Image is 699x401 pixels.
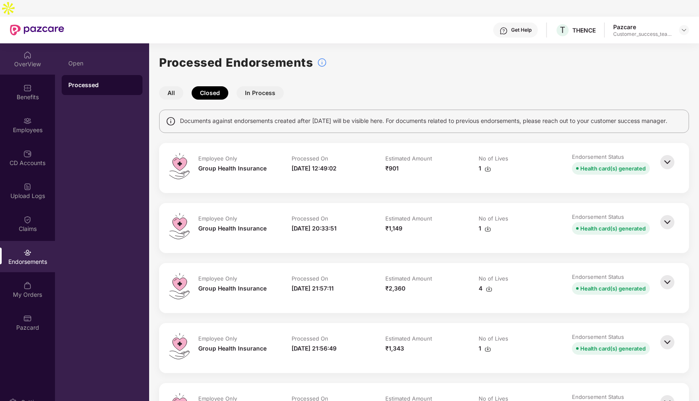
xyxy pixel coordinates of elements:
[23,84,32,92] img: svg+xml;base64,PHN2ZyBpZD0iQmVuZWZpdHMiIHhtbG5zPSJodHRwOi8vd3d3LnczLm9yZy8yMDAwL3N2ZyIgd2lkdGg9Ij...
[479,224,491,233] div: 1
[198,284,267,293] div: Group Health Insurance
[681,27,687,33] img: svg+xml;base64,PHN2ZyBpZD0iRHJvcGRvd24tMzJ4MzIiIHhtbG5zPSJodHRwOi8vd3d3LnczLm9yZy8yMDAwL3N2ZyIgd2...
[23,51,32,59] img: svg+xml;base64,PHN2ZyBpZD0iSG9tZSIgeG1sbnM9Imh0dHA6Ly93d3cudzMub3JnLzIwMDAvc3ZnIiB3aWR0aD0iMjAiIG...
[23,281,32,290] img: svg+xml;base64,PHN2ZyBpZD0iTXlfT3JkZXJzIiBkYXRhLW5hbWU9Ik15IE9yZGVycyIgeG1sbnM9Imh0dHA6Ly93d3cudz...
[385,155,432,162] div: Estimated Amount
[479,164,491,173] div: 1
[385,284,405,293] div: ₹2,360
[580,164,646,173] div: Health card(s) generated
[198,155,237,162] div: Employee Only
[499,27,508,35] img: svg+xml;base64,PHN2ZyBpZD0iSGVscC0zMngzMiIgeG1sbnM9Imh0dHA6Ly93d3cudzMub3JnLzIwMDAvc3ZnIiB3aWR0aD...
[580,224,646,233] div: Health card(s) generated
[658,213,677,231] img: svg+xml;base64,PHN2ZyBpZD0iQmFjay0zMngzMiIgeG1sbnM9Imh0dHA6Ly93d3cudzMub3JnLzIwMDAvc3ZnIiB3aWR0aD...
[385,215,432,222] div: Estimated Amount
[385,164,399,173] div: ₹901
[572,333,624,341] div: Endorsement Status
[484,165,491,172] img: svg+xml;base64,PHN2ZyBpZD0iRG93bmxvYWQtMzJ4MzIiIHhtbG5zPSJodHRwOi8vd3d3LnczLm9yZy8yMDAwL3N2ZyIgd2...
[10,25,64,35] img: New Pazcare Logo
[292,344,337,353] div: [DATE] 21:56:49
[159,86,183,100] button: All
[292,284,334,293] div: [DATE] 21:57:11
[317,58,327,68] img: svg+xml;base64,PHN2ZyBpZD0iSW5mb18tXzMyeDMyIiBkYXRhLW5hbWU9IkluZm8gLSAzMngzMiIgeG1sbnM9Imh0dHA6Ly...
[572,213,624,221] div: Endorsement Status
[192,86,228,100] button: Closed
[198,275,237,282] div: Employee Only
[198,224,267,233] div: Group Health Insurance
[292,224,337,233] div: [DATE] 20:33:51
[479,215,508,222] div: No of Lives
[292,335,328,342] div: Processed On
[23,314,32,323] img: svg+xml;base64,PHN2ZyBpZD0iUGF6Y2FyZCIgeG1sbnM9Imh0dHA6Ly93d3cudzMub3JnLzIwMDAvc3ZnIiB3aWR0aD0iMj...
[23,248,32,257] img: svg+xml;base64,PHN2ZyBpZD0iRW5kb3JzZW1lbnRzIiB4bWxucz0iaHR0cDovL3d3dy53My5vcmcvMjAwMC9zdmciIHdpZH...
[292,275,328,282] div: Processed On
[385,224,402,233] div: ₹1,149
[658,273,677,291] img: svg+xml;base64,PHN2ZyBpZD0iQmFjay0zMngzMiIgeG1sbnM9Imh0dHA6Ly93d3cudzMub3JnLzIwMDAvc3ZnIiB3aWR0aD...
[23,183,32,191] img: svg+xml;base64,PHN2ZyBpZD0iVXBsb2FkX0xvZ3MiIGRhdGEtbmFtZT0iVXBsb2FkIExvZ3MiIHhtbG5zPSJodHRwOi8vd3...
[613,23,672,31] div: Pazcare
[292,164,337,173] div: [DATE] 12:49:02
[572,273,624,281] div: Endorsement Status
[484,346,491,352] img: svg+xml;base64,PHN2ZyBpZD0iRG93bmxvYWQtMzJ4MzIiIHhtbG5zPSJodHRwOi8vd3d3LnczLm9yZy8yMDAwL3N2ZyIgd2...
[385,335,432,342] div: Estimated Amount
[292,215,328,222] div: Processed On
[166,116,176,126] img: svg+xml;base64,PHN2ZyBpZD0iSW5mbyIgeG1sbnM9Imh0dHA6Ly93d3cudzMub3JnLzIwMDAvc3ZnIiB3aWR0aD0iMTQiIG...
[484,226,491,232] img: svg+xml;base64,PHN2ZyBpZD0iRG93bmxvYWQtMzJ4MzIiIHhtbG5zPSJodHRwOi8vd3d3LnczLm9yZy8yMDAwL3N2ZyIgd2...
[169,153,190,179] img: svg+xml;base64,PHN2ZyB4bWxucz0iaHR0cDovL3d3dy53My5vcmcvMjAwMC9zdmciIHdpZHRoPSI0OS4zMiIgaGVpZ2h0PS...
[292,155,328,162] div: Processed On
[479,155,508,162] div: No of Lives
[159,53,313,72] h1: Processed Endorsements
[23,216,32,224] img: svg+xml;base64,PHN2ZyBpZD0iQ2xhaW0iIHhtbG5zPSJodHRwOi8vd3d3LnczLm9yZy8yMDAwL3N2ZyIgd2lkdGg9IjIwIi...
[572,153,624,160] div: Endorsement Status
[658,153,677,171] img: svg+xml;base64,PHN2ZyBpZD0iQmFjay0zMngzMiIgeG1sbnM9Imh0dHA6Ly93d3cudzMub3JnLzIwMDAvc3ZnIiB3aWR0aD...
[658,333,677,351] img: svg+xml;base64,PHN2ZyBpZD0iQmFjay0zMngzMiIgeG1sbnM9Imh0dHA6Ly93d3cudzMub3JnLzIwMDAvc3ZnIiB3aWR0aD...
[198,215,237,222] div: Employee Only
[68,81,136,89] div: Processed
[580,344,646,353] div: Health card(s) generated
[169,273,190,299] img: svg+xml;base64,PHN2ZyB4bWxucz0iaHR0cDovL3d3dy53My5vcmcvMjAwMC9zdmciIHdpZHRoPSI0OS4zMiIgaGVpZ2h0PS...
[23,117,32,125] img: svg+xml;base64,PHN2ZyBpZD0iRW1wbG95ZWVzIiB4bWxucz0iaHR0cDovL3d3dy53My5vcmcvMjAwMC9zdmciIHdpZHRoPS...
[385,344,404,353] div: ₹1,343
[479,275,508,282] div: No of Lives
[198,164,267,173] div: Group Health Insurance
[237,86,284,100] button: In Process
[511,27,532,33] div: Get Help
[198,335,237,342] div: Employee Only
[560,25,565,35] span: T
[169,333,190,359] img: svg+xml;base64,PHN2ZyB4bWxucz0iaHR0cDovL3d3dy53My5vcmcvMjAwMC9zdmciIHdpZHRoPSI0OS4zMiIgaGVpZ2h0PS...
[572,393,624,401] div: Endorsement Status
[572,26,596,34] div: THENCE
[68,60,136,67] div: Open
[385,275,432,282] div: Estimated Amount
[486,286,492,292] img: svg+xml;base64,PHN2ZyBpZD0iRG93bmxvYWQtMzJ4MzIiIHhtbG5zPSJodHRwOi8vd3d3LnczLm9yZy8yMDAwL3N2ZyIgd2...
[198,344,267,353] div: Group Health Insurance
[169,213,190,239] img: svg+xml;base64,PHN2ZyB4bWxucz0iaHR0cDovL3d3dy53My5vcmcvMjAwMC9zdmciIHdpZHRoPSI0OS4zMiIgaGVpZ2h0PS...
[479,284,492,293] div: 4
[613,31,672,38] div: Customer_success_team_lead
[580,284,646,293] div: Health card(s) generated
[23,150,32,158] img: svg+xml;base64,PHN2ZyBpZD0iQ0RfQWNjb3VudHMiIGRhdGEtbmFtZT0iQ0QgQWNjb3VudHMiIHhtbG5zPSJodHRwOi8vd3...
[180,116,667,125] span: Documents against endorsements created after [DATE] will be visible here. For documents related t...
[479,344,491,353] div: 1
[479,335,508,342] div: No of Lives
